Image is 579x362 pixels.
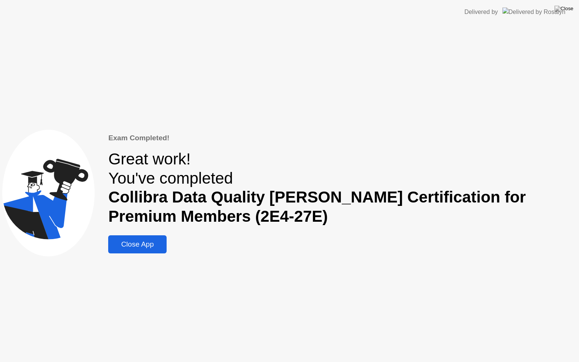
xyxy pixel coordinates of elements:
[108,188,526,225] b: Collibra Data Quality [PERSON_NAME] Certification for Premium Members (2E4-27E)
[110,240,164,248] div: Close App
[464,8,498,17] div: Delivered by
[108,133,577,144] div: Exam Completed!
[502,8,565,16] img: Delivered by Rosalyn
[108,150,577,226] div: Great work! You've completed
[554,6,573,12] img: Close
[108,235,167,253] button: Close App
